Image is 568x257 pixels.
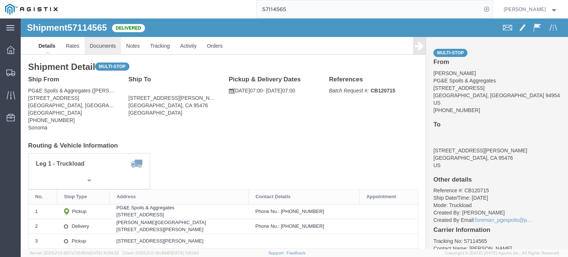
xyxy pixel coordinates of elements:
span: Client: 2025.21.0-f0c8481 [122,251,199,255]
span: [DATE] 11:51:43 [171,251,199,255]
a: Feedback [287,251,305,255]
span: [DATE] 10:54:32 [89,251,119,255]
span: Rochelle Manzoni [504,5,546,13]
a: Support [268,251,287,255]
span: Copyright © [DATE]-[DATE] Agistix Inc., All Rights Reserved [445,250,559,256]
img: logo [5,4,58,15]
button: [PERSON_NAME] [503,5,558,14]
input: Search for shipment number, reference number [257,0,481,18]
iframe: FS Legacy Container [21,18,568,249]
span: Server: 2025.21.0-667a72bf6fa [30,251,119,255]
